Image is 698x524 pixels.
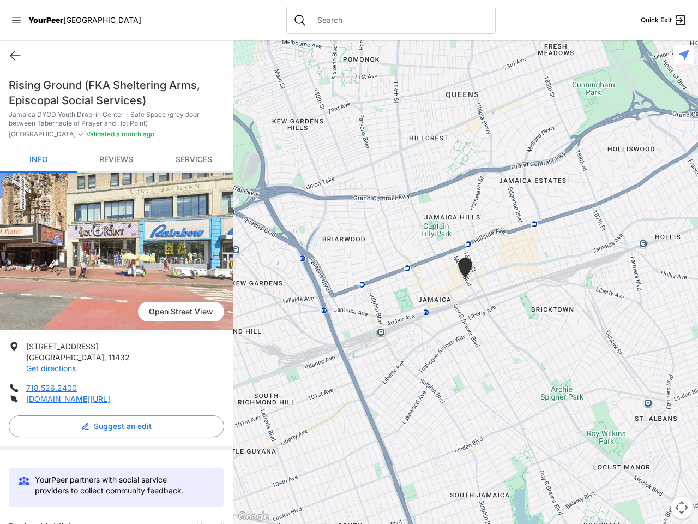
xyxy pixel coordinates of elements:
[63,15,141,25] span: [GEOGRAPHIC_DATA]
[9,110,224,128] p: Jamaica DYCD Youth Drop-in Center - Safe Space (grey door between Tabernacle of Prayer and Hot Po...
[641,16,672,25] span: Quick Exit
[138,302,224,321] span: Open Street View
[86,130,115,138] span: Validated
[28,17,141,23] a: YourPeer[GEOGRAPHIC_DATA]
[9,130,76,139] span: [GEOGRAPHIC_DATA]
[9,415,224,437] button: Suggest an edit
[26,383,77,392] a: 718.526.2400
[641,14,687,27] a: Quick Exit
[35,474,202,496] p: YourPeer partners with social service providers to collect community feedback.
[28,15,63,25] span: YourPeer
[236,510,272,524] a: Open this area in Google Maps (opens a new window)
[456,258,474,282] div: Jamaica DYCD Youth Drop-in Center - Safe Space (grey door between Tabernacle of Prayer and Hot Po...
[104,353,106,362] span: ,
[671,497,693,519] button: Map camera controls
[311,15,489,26] input: Search
[115,130,154,138] span: a month ago
[77,147,155,173] a: Reviews
[26,342,98,351] span: [STREET_ADDRESS]
[26,364,76,373] a: Get directions
[94,421,152,432] span: Suggest an edit
[9,78,224,108] h1: Rising Ground (FKA Sheltering Arms, Episcopal Social Services)
[78,130,84,139] span: ✓
[109,353,130,362] span: 11432
[236,510,272,524] img: Google
[26,394,110,403] a: [DOMAIN_NAME][URL]
[155,147,232,173] a: Services
[26,353,104,362] span: [GEOGRAPHIC_DATA]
